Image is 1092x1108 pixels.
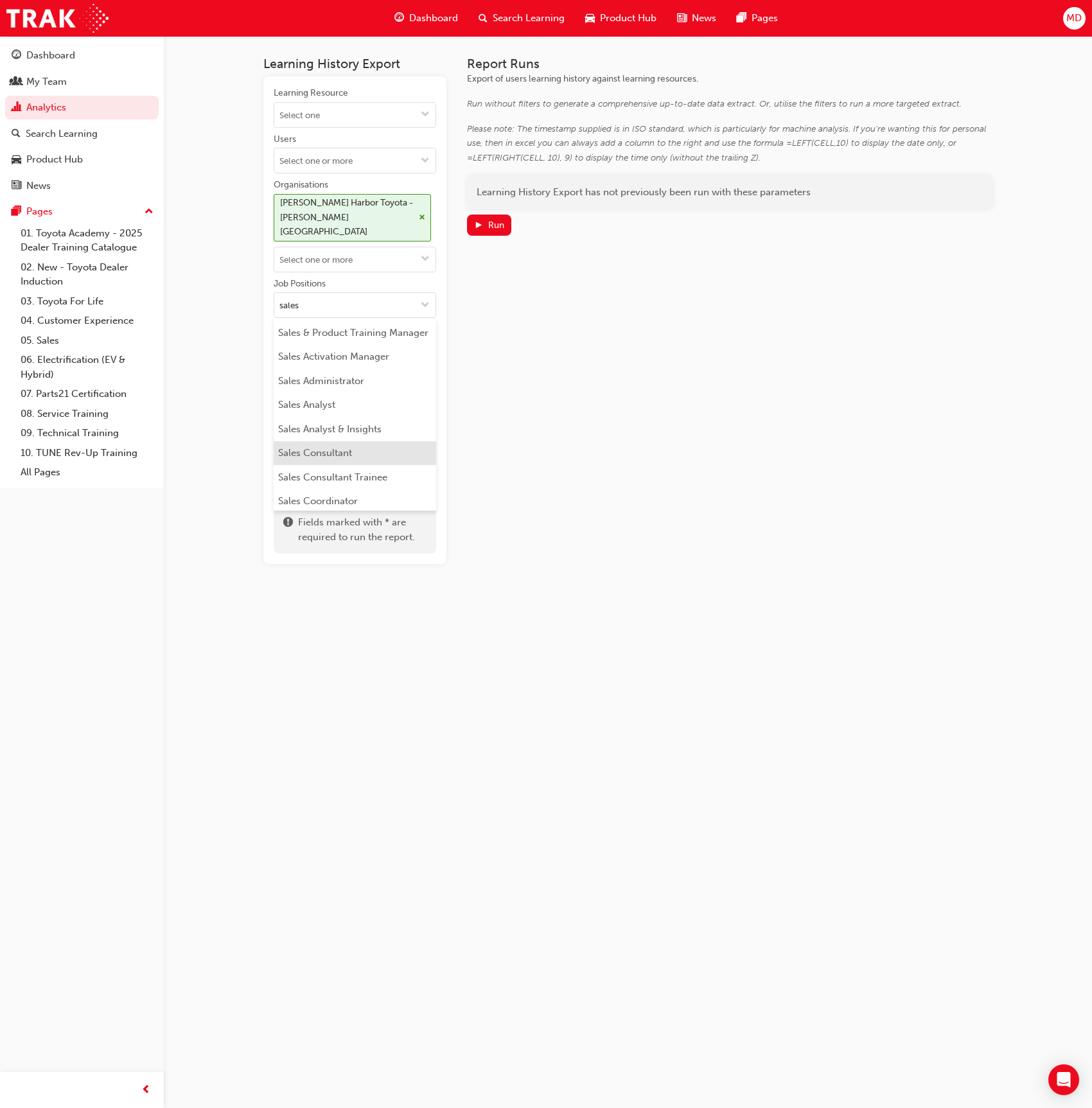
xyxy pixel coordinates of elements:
[274,148,436,173] input: Userstoggle menu
[12,102,21,114] span: chart-icon
[274,321,436,345] li: Sales & Product Training Manager
[274,393,436,418] li: Sales Analyst
[26,127,98,141] div: Search Learning
[421,254,430,265] span: down-icon
[274,345,436,369] li: Sales Activation Manager
[274,179,328,191] div: Organisations
[667,5,727,31] a: news-iconNews
[5,70,159,94] a: My Team
[415,148,436,173] button: toggle menu
[12,206,21,218] span: pages-icon
[12,154,21,166] span: car-icon
[575,5,667,31] a: car-iconProduct Hub
[467,97,993,112] div: Run without filters to generate a comprehensive up-to-date data extract. Or, utilise the filters ...
[274,87,348,100] div: Learning Resource
[467,57,993,71] h3: Report Runs
[415,247,436,272] button: toggle menu
[5,44,159,67] a: Dashboard
[15,258,159,292] a: 02. New - Toyota Dealer Induction
[6,4,109,33] img: Trak
[752,11,778,26] span: Pages
[737,10,746,26] span: pages-icon
[274,417,436,441] li: Sales Analyst & Insights
[421,156,430,167] span: down-icon
[384,5,468,31] a: guage-iconDashboard
[5,41,159,200] button: DashboardMy TeamAnalyticsSearch LearningProduct HubNews
[692,11,716,26] span: News
[26,48,75,63] div: Dashboard
[5,122,159,146] a: Search Learning
[5,200,159,224] button: Pages
[263,57,446,71] h3: Learning History Export
[419,214,425,222] span: cross-icon
[5,148,159,171] a: Product Hub
[15,350,159,384] a: 06. Electrification (EV & Hybrid)
[5,96,159,119] a: Analytics
[488,220,504,231] div: Run
[280,196,414,240] div: [PERSON_NAME] Harbor Toyota - [PERSON_NAME][GEOGRAPHIC_DATA]
[394,10,404,26] span: guage-icon
[15,443,159,463] a: 10. TUNE Rev-Up Training
[274,441,436,466] li: Sales Consultant
[15,384,159,404] a: 07. Parts21 Certification
[274,277,326,290] div: Job Positions
[15,292,159,312] a: 03. Toyota For Life
[474,221,483,232] span: play-icon
[468,5,575,31] a: search-iconSearch Learning
[274,103,436,127] input: Learning Resourcetoggle menu
[274,489,436,514] li: Sales Coordinator
[145,204,154,220] span: up-icon
[274,369,436,393] li: Sales Administrator
[283,515,293,544] span: exclaim-icon
[415,103,436,127] button: toggle menu
[15,423,159,443] a: 09. Technical Training
[274,133,296,146] div: Users
[274,293,436,317] input: Job Positionstoggle menu
[421,301,430,312] span: down-icon
[409,11,458,26] span: Dashboard
[298,515,427,544] span: Fields marked with * are required to run the report.
[585,10,595,26] span: car-icon
[1063,7,1086,30] button: MD
[467,175,993,209] div: Learning History Export has not previously been run with these parameters
[274,247,436,272] input: Organisations[PERSON_NAME] Harbor Toyota - [PERSON_NAME][GEOGRAPHIC_DATA]cross-icontoggle menu
[415,293,436,317] button: toggle menu
[26,75,67,89] div: My Team
[15,331,159,351] a: 05. Sales
[677,10,687,26] span: news-icon
[15,462,159,482] a: All Pages
[1048,1064,1079,1095] div: Open Intercom Messenger
[26,204,53,219] div: Pages
[600,11,656,26] span: Product Hub
[12,76,21,88] span: people-icon
[141,1082,151,1098] span: prev-icon
[467,73,698,84] span: Export of users learning history against learning resources.
[5,174,159,198] a: News
[421,110,430,121] span: down-icon
[274,465,436,489] li: Sales Consultant Trainee
[12,50,21,62] span: guage-icon
[479,10,488,26] span: search-icon
[467,215,512,236] button: Run
[26,179,51,193] div: News
[727,5,788,31] a: pages-iconPages
[467,122,993,166] div: Please note: The timestamp supplied is in ISO standard, which is particularly for machine analysi...
[493,11,565,26] span: Search Learning
[1066,11,1082,26] span: MD
[15,404,159,424] a: 08. Service Training
[15,311,159,331] a: 04. Customer Experience
[12,128,21,140] span: search-icon
[12,180,21,192] span: news-icon
[26,152,83,167] div: Product Hub
[15,224,159,258] a: 01. Toyota Academy - 2025 Dealer Training Catalogue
